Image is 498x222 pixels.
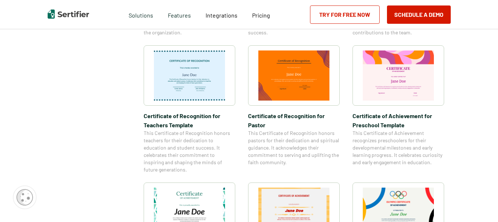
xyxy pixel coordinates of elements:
[16,189,33,206] img: Cookie Popup Icon
[387,5,451,24] button: Schedule a Demo
[310,5,380,24] a: Try for Free Now
[154,50,225,101] img: Certificate of Recognition for Teachers Template
[461,187,498,222] iframe: Chat Widget
[258,50,329,101] img: Certificate of Recognition for Pastor
[144,111,235,129] span: Certificate of Recognition for Teachers Template
[363,50,434,101] img: Certificate of Achievement for Preschool Template
[144,129,235,173] span: This Certificate of Recognition honors teachers for their dedication to education and student suc...
[129,10,153,19] span: Solutions
[206,10,237,19] a: Integrations
[206,12,237,19] span: Integrations
[252,10,270,19] a: Pricing
[353,45,444,173] a: Certificate of Achievement for Preschool TemplateCertificate of Achievement for Preschool Templat...
[248,111,340,129] span: Certificate of Recognition for Pastor
[353,129,444,166] span: This Certificate of Achievement recognizes preschoolers for their developmental milestones and ea...
[48,10,89,19] img: Sertifier | Digital Credentialing Platform
[144,45,235,173] a: Certificate of Recognition for Teachers TemplateCertificate of Recognition for Teachers TemplateT...
[168,10,191,19] span: Features
[252,12,270,19] span: Pricing
[353,111,444,129] span: Certificate of Achievement for Preschool Template
[248,129,340,166] span: This Certificate of Recognition honors pastors for their dedication and spiritual guidance. It ac...
[248,45,340,173] a: Certificate of Recognition for PastorCertificate of Recognition for PastorThis Certificate of Rec...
